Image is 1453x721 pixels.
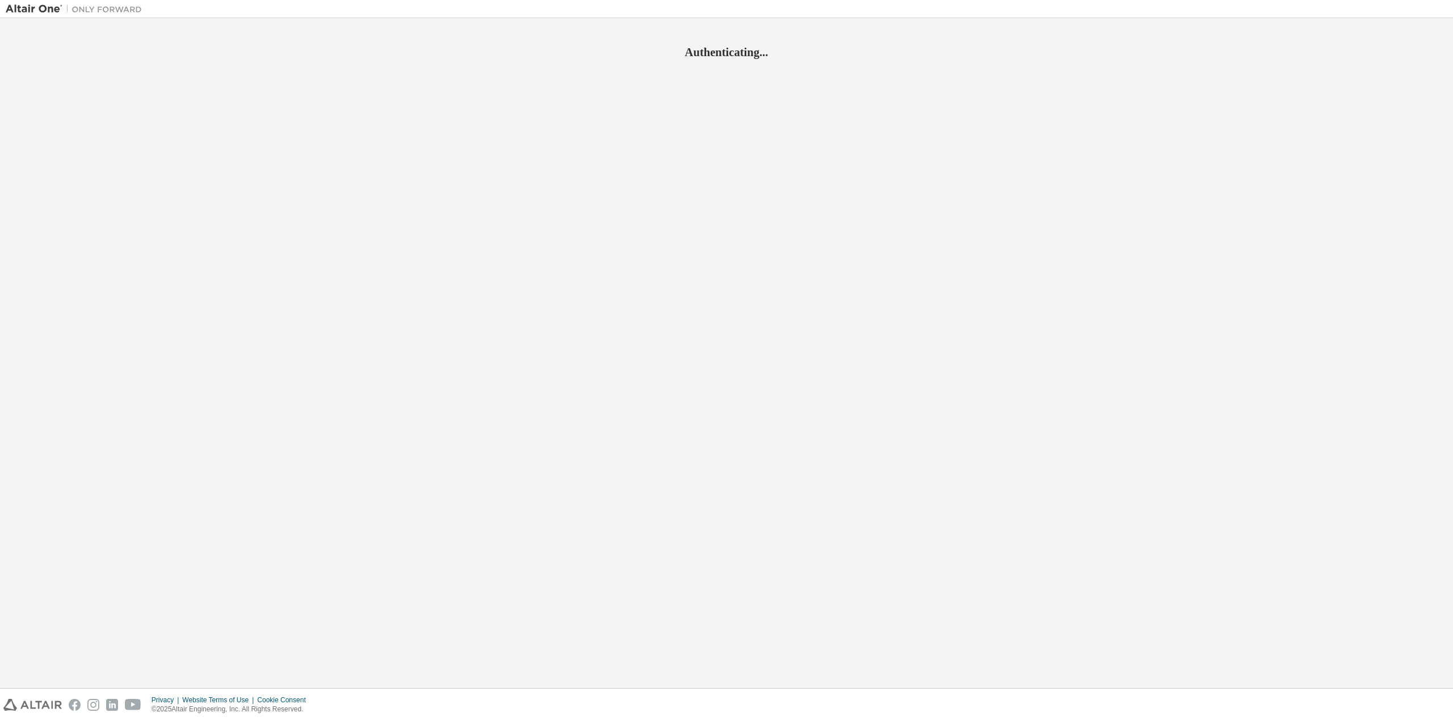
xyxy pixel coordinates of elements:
[152,695,182,705] div: Privacy
[106,699,118,711] img: linkedin.svg
[125,699,141,711] img: youtube.svg
[257,695,312,705] div: Cookie Consent
[3,699,62,711] img: altair_logo.svg
[152,705,313,714] p: © 2025 Altair Engineering, Inc. All Rights Reserved.
[6,45,1447,60] h2: Authenticating...
[87,699,99,711] img: instagram.svg
[182,695,257,705] div: Website Terms of Use
[69,699,81,711] img: facebook.svg
[6,3,148,15] img: Altair One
